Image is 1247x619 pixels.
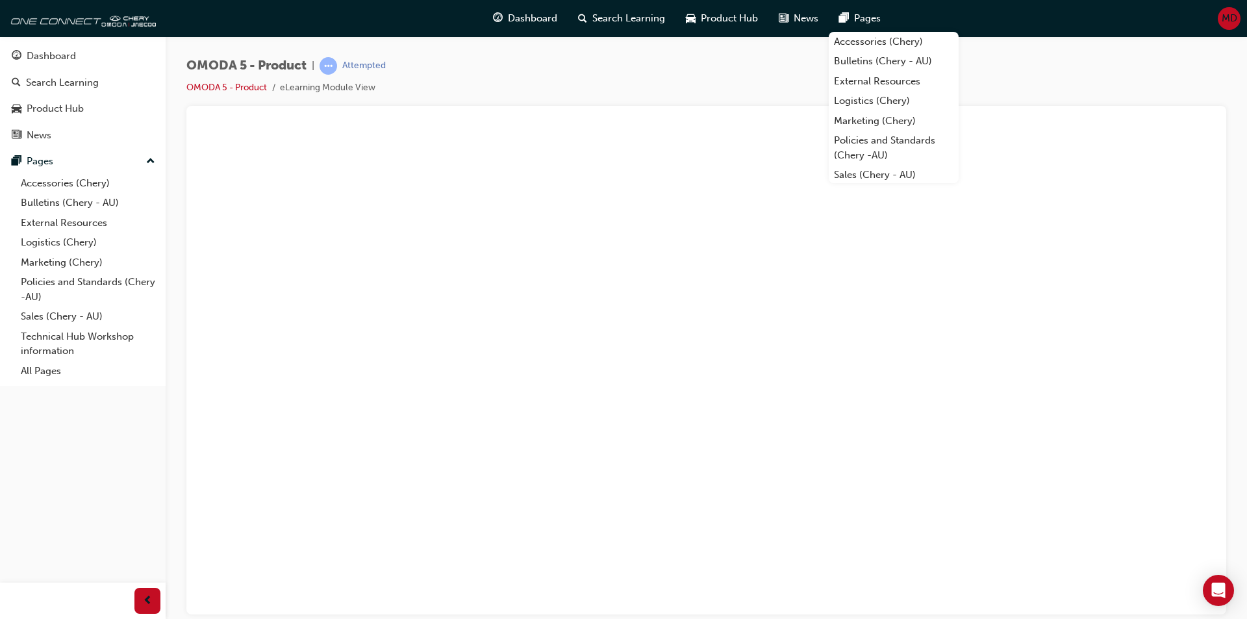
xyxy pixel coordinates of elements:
button: Pages [5,149,160,173]
button: MD [1218,7,1241,30]
a: Accessories (Chery) [829,32,959,52]
div: Open Intercom Messenger [1203,575,1234,606]
a: guage-iconDashboard [483,5,568,32]
span: news-icon [12,130,21,142]
span: up-icon [146,153,155,170]
span: Dashboard [508,11,557,26]
div: Attempted [342,60,386,72]
a: All Pages [16,361,160,381]
a: Sales (Chery - AU) [829,165,959,185]
a: Technical Hub Workshop information [16,327,160,361]
div: Pages [27,154,53,169]
span: news-icon [779,10,788,27]
span: pages-icon [839,10,849,27]
a: Search Learning [5,71,160,95]
div: News [27,128,51,143]
a: Policies and Standards (Chery -AU) [16,272,160,307]
a: pages-iconPages [829,5,891,32]
a: Bulletins (Chery - AU) [829,51,959,71]
a: Product Hub [5,97,160,121]
span: learningRecordVerb_ATTEMPT-icon [320,57,337,75]
div: Search Learning [26,75,99,90]
a: External Resources [829,71,959,92]
span: Pages [854,11,881,26]
span: prev-icon [143,593,153,609]
span: car-icon [686,10,696,27]
img: oneconnect [6,5,156,31]
span: search-icon [578,10,587,27]
span: guage-icon [493,10,503,27]
a: Dashboard [5,44,160,68]
button: DashboardSearch LearningProduct HubNews [5,42,160,149]
div: Product Hub [27,101,84,116]
li: eLearning Module View [280,81,375,95]
a: Bulletins (Chery - AU) [16,193,160,213]
span: | [312,58,314,73]
a: External Resources [16,213,160,233]
div: Dashboard [27,49,76,64]
span: pages-icon [12,156,21,168]
span: guage-icon [12,51,21,62]
span: car-icon [12,103,21,115]
a: Accessories (Chery) [16,173,160,194]
a: news-iconNews [768,5,829,32]
a: Marketing (Chery) [16,253,160,273]
a: News [5,123,160,147]
span: Product Hub [701,11,758,26]
a: Marketing (Chery) [829,111,959,131]
span: News [794,11,818,26]
a: Sales (Chery - AU) [16,307,160,327]
a: search-iconSearch Learning [568,5,675,32]
a: car-iconProduct Hub [675,5,768,32]
span: Search Learning [592,11,665,26]
a: Logistics (Chery) [829,91,959,111]
a: Policies and Standards (Chery -AU) [829,131,959,165]
span: OMODA 5 - Product [186,58,307,73]
a: Logistics (Chery) [16,233,160,253]
span: search-icon [12,77,21,89]
span: MD [1222,11,1237,26]
a: OMODA 5 - Product [186,82,267,93]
